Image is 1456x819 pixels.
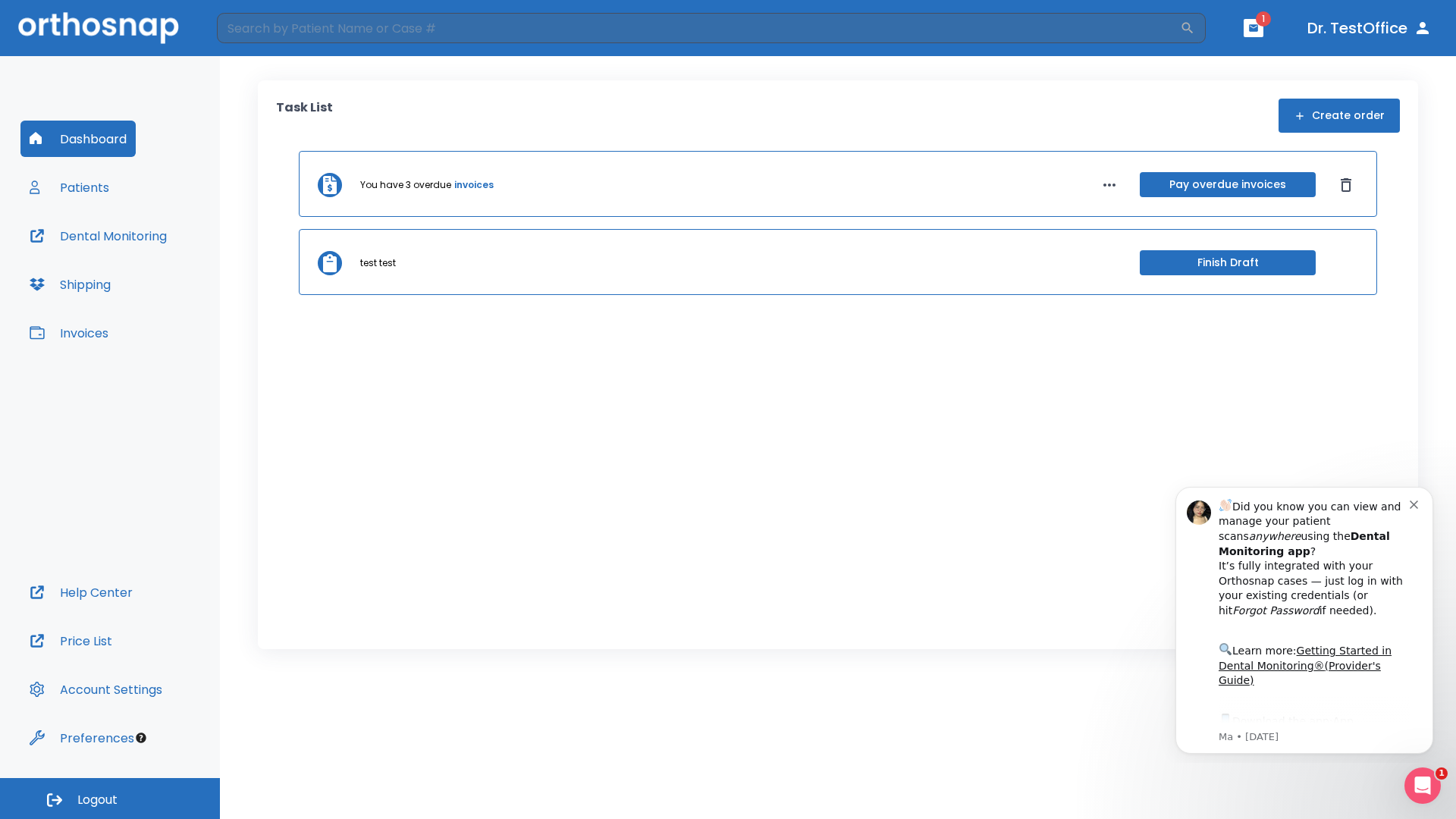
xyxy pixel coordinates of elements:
[20,315,118,351] button: Invoices
[276,99,333,133] p: Task List
[360,178,451,192] p: You have 3 overdue
[1140,250,1316,275] button: Finish Draft
[1334,173,1358,197] button: Dismiss
[360,256,396,270] p: test test
[1279,99,1400,133] button: Create order
[1153,473,1456,763] iframe: Intercom notifications message
[20,121,136,157] button: Dashboard
[1436,767,1448,780] span: 1
[20,266,120,303] button: Shipping
[257,24,269,36] button: Dismiss notification
[1404,767,1441,804] iframe: Intercom live chat
[1301,14,1438,42] button: Dr. TestOffice
[1256,11,1271,27] span: 1
[20,218,176,254] button: Dental Monitoring
[20,574,142,610] button: Help Center
[66,238,257,315] div: Download the app: | ​ Let us know if you need help getting started!
[18,12,179,43] img: Orthosnap
[77,792,118,808] span: Logout
[66,242,201,269] a: App Store
[20,169,118,206] button: Patients
[1140,172,1316,197] button: Pay overdue invoices
[217,13,1180,43] input: Search by Patient Name or Case #
[454,178,494,192] a: invoices
[20,671,171,708] button: Account Settings
[20,720,143,756] button: Preferences
[20,623,121,659] button: Price List
[66,257,257,271] p: Message from Ma, sent 5w ago
[134,731,148,745] div: Tooltip anchor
